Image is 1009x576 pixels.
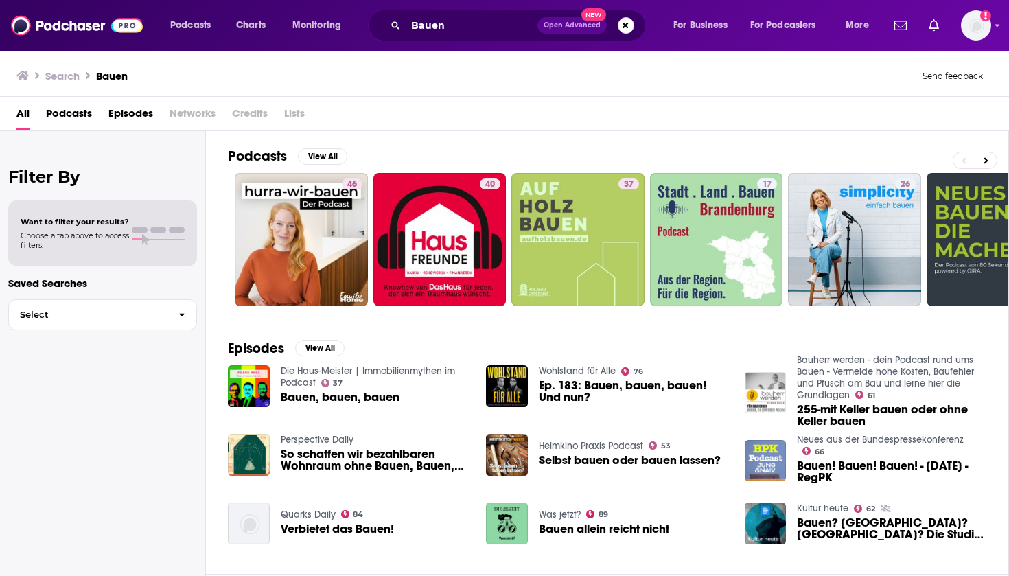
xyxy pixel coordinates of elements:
[486,365,528,407] a: Ep. 183: Bauen, bauen, bauen! Und nun?
[235,173,368,306] a: 46
[373,173,507,306] a: 40
[227,14,274,36] a: Charts
[581,8,606,21] span: New
[846,16,869,35] span: More
[341,510,364,518] a: 84
[281,523,394,535] span: Verbietet das Bauen!
[539,454,721,466] a: Selbst bauen oder bauen lassen?
[624,178,634,192] span: 37
[855,391,875,399] a: 61
[661,443,671,449] span: 53
[797,460,986,483] a: Bauen! Bauen! Bauen! - 8. April 2019 - RegPK
[650,173,783,306] a: 17
[486,503,528,544] img: Bauen allein reicht nicht
[618,178,639,189] a: 37
[283,14,359,36] button: open menu
[485,178,495,192] span: 40
[745,440,787,482] a: Bauen! Bauen! Bauen! - 8. April 2019 - RegPK
[901,178,910,192] span: 26
[228,434,270,476] img: So schaffen wir bezahlbaren Wohnraum ohne Bauen, Bauen, Bauen
[757,178,777,189] a: 17
[281,509,336,520] a: Quarks Daily
[745,372,787,414] img: 255-mit Keller bauen oder ohne Keller bauen
[797,434,964,446] a: Neues aus der Bundespressekonferenz
[664,14,745,36] button: open menu
[486,434,528,476] img: Selbst bauen oder bauen lassen?
[281,365,455,389] a: Die Haus-Meister | Immobilienmythen im Podcast
[281,448,470,472] a: So schaffen wir bezahlbaren Wohnraum ohne Bauen, Bauen, Bauen
[281,391,399,403] a: Bauen, bauen, bauen
[854,505,875,513] a: 62
[228,148,287,165] h2: Podcasts
[511,173,645,306] a: 37
[228,365,270,407] img: Bauen, bauen, bauen
[321,379,343,387] a: 37
[16,102,30,130] a: All
[96,69,128,82] h3: Bauen
[539,380,728,403] a: Ep. 183: Bauen, bauen, bauen! Und nun?
[292,16,341,35] span: Monitoring
[284,102,305,130] span: Lists
[745,503,787,544] img: Bauen? Bauen? Bauen? Die Studie des Instituts der deutschen Wirtschaft
[228,148,347,165] a: PodcastsView All
[797,517,986,540] a: Bauen? Bauen? Bauen? Die Studie des Instituts der deutschen Wirtschaft
[741,14,836,36] button: open menu
[347,178,357,192] span: 46
[961,10,991,41] img: User Profile
[170,102,216,130] span: Networks
[228,340,345,357] a: EpisodesView All
[797,460,986,483] span: Bauen! Bauen! Bauen! - [DATE] - RegPK
[797,354,974,401] a: Bauherr werden - dein Podcast rund ums Bauen - Vermeide hohe Kosten, Baufehler und Pfusch am Bau ...
[8,277,197,290] p: Saved Searches
[961,10,991,41] button: Show profile menu
[108,102,153,130] a: Episodes
[342,178,362,189] a: 46
[797,503,848,514] a: Kultur heute
[866,506,875,512] span: 62
[537,17,607,34] button: Open AdvancedNew
[923,14,944,37] a: Show notifications dropdown
[895,178,916,189] a: 26
[889,14,912,37] a: Show notifications dropdown
[544,22,601,29] span: Open Advanced
[815,449,824,455] span: 66
[333,380,343,387] span: 37
[236,16,266,35] span: Charts
[539,440,643,452] a: Heimkino Praxis Podcast
[599,511,608,518] span: 89
[868,393,875,399] span: 61
[295,340,345,356] button: View All
[539,509,581,520] a: Was jetzt?
[170,16,211,35] span: Podcasts
[21,217,129,227] span: Want to filter your results?
[634,369,643,375] span: 76
[802,447,824,455] a: 66
[11,12,143,38] img: Podchaser - Follow, Share and Rate Podcasts
[228,340,284,357] h2: Episodes
[8,299,197,330] button: Select
[46,102,92,130] span: Podcasts
[836,14,886,36] button: open menu
[9,310,167,319] span: Select
[298,148,347,165] button: View All
[797,404,986,427] a: 255-mit Keller bauen oder ohne Keller bauen
[45,69,80,82] h3: Search
[539,523,669,535] a: Bauen allein reicht nicht
[649,441,671,450] a: 53
[980,10,991,21] svg: Add a profile image
[586,510,608,518] a: 89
